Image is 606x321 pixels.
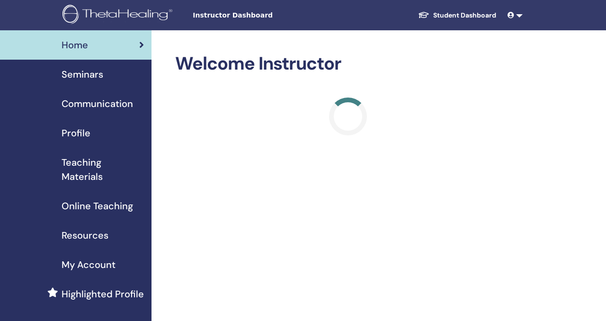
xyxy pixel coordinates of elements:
span: Profile [62,126,90,140]
span: My Account [62,258,116,272]
span: Teaching Materials [62,155,144,184]
img: logo.png [62,5,176,26]
span: Highlighted Profile [62,287,144,301]
span: Communication [62,97,133,111]
span: Home [62,38,88,52]
a: Student Dashboard [410,7,504,24]
span: Seminars [62,67,103,81]
span: Resources [62,228,108,242]
span: Instructor Dashboard [193,10,335,20]
span: Online Teaching [62,199,133,213]
h2: Welcome Instructor [175,53,521,75]
img: graduation-cap-white.svg [418,11,429,19]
